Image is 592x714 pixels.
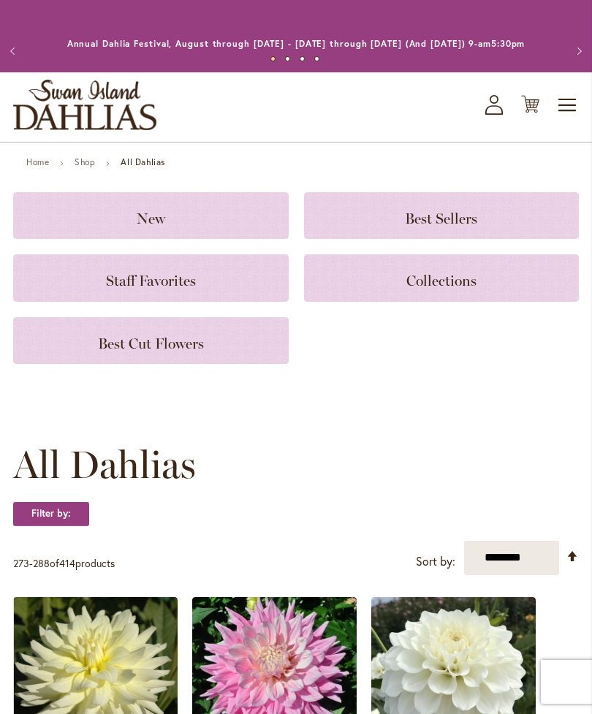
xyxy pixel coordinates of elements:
[13,192,289,239] a: New
[67,38,525,49] a: Annual Dahlia Festival, August through [DATE] - [DATE] through [DATE] (And [DATE]) 9-am5:30pm
[13,317,289,364] a: Best Cut Flowers
[26,156,49,167] a: Home
[13,80,156,130] a: store logo
[285,56,290,61] button: 2 of 4
[304,254,580,301] a: Collections
[304,192,580,239] a: Best Sellers
[300,56,305,61] button: 3 of 4
[405,210,477,227] span: Best Sellers
[121,156,165,167] strong: All Dahlias
[416,548,455,575] label: Sort by:
[13,556,29,570] span: 273
[59,556,75,570] span: 414
[33,556,50,570] span: 288
[98,335,204,352] span: Best Cut Flowers
[137,210,165,227] span: New
[270,56,276,61] button: 1 of 4
[13,443,196,487] span: All Dahlias
[13,552,115,575] p: - of products
[11,662,52,703] iframe: Launch Accessibility Center
[406,272,477,289] span: Collections
[13,501,89,526] strong: Filter by:
[13,254,289,301] a: Staff Favorites
[314,56,319,61] button: 4 of 4
[563,37,592,66] button: Next
[75,156,95,167] a: Shop
[106,272,196,289] span: Staff Favorites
